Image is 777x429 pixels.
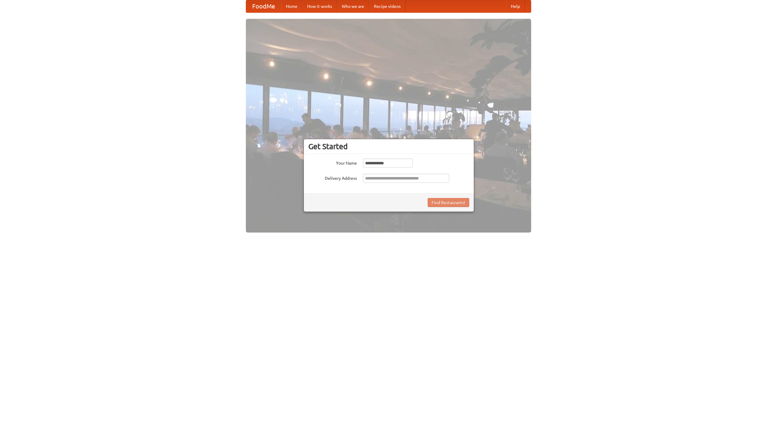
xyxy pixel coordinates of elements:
button: Find Restaurants! [428,198,469,207]
h3: Get Started [308,142,469,151]
a: Home [281,0,302,12]
a: Recipe videos [369,0,405,12]
a: Help [506,0,525,12]
label: Delivery Address [308,174,357,181]
label: Your Name [308,159,357,166]
a: How it works [302,0,337,12]
a: Who we are [337,0,369,12]
a: FoodMe [246,0,281,12]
